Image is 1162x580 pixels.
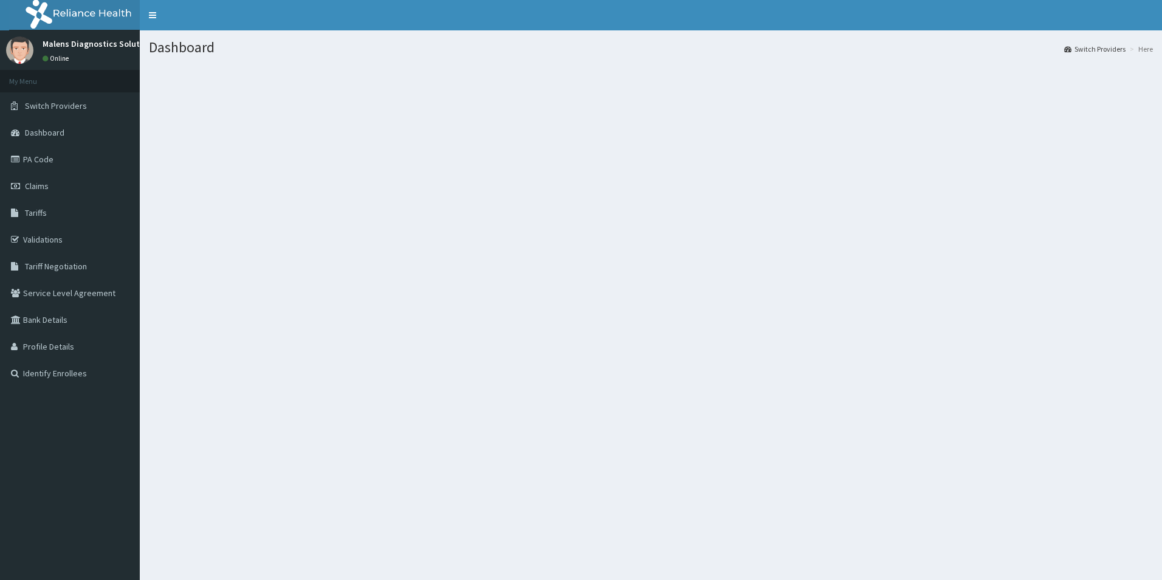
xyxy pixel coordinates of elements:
[1064,44,1126,54] a: Switch Providers
[25,261,87,272] span: Tariff Negotiation
[25,181,49,192] span: Claims
[43,40,156,48] p: Malens Diagnostics Solutions
[149,40,1153,55] h1: Dashboard
[25,100,87,111] span: Switch Providers
[43,54,72,63] a: Online
[1127,44,1153,54] li: Here
[25,207,47,218] span: Tariffs
[25,127,64,138] span: Dashboard
[6,36,33,64] img: User Image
